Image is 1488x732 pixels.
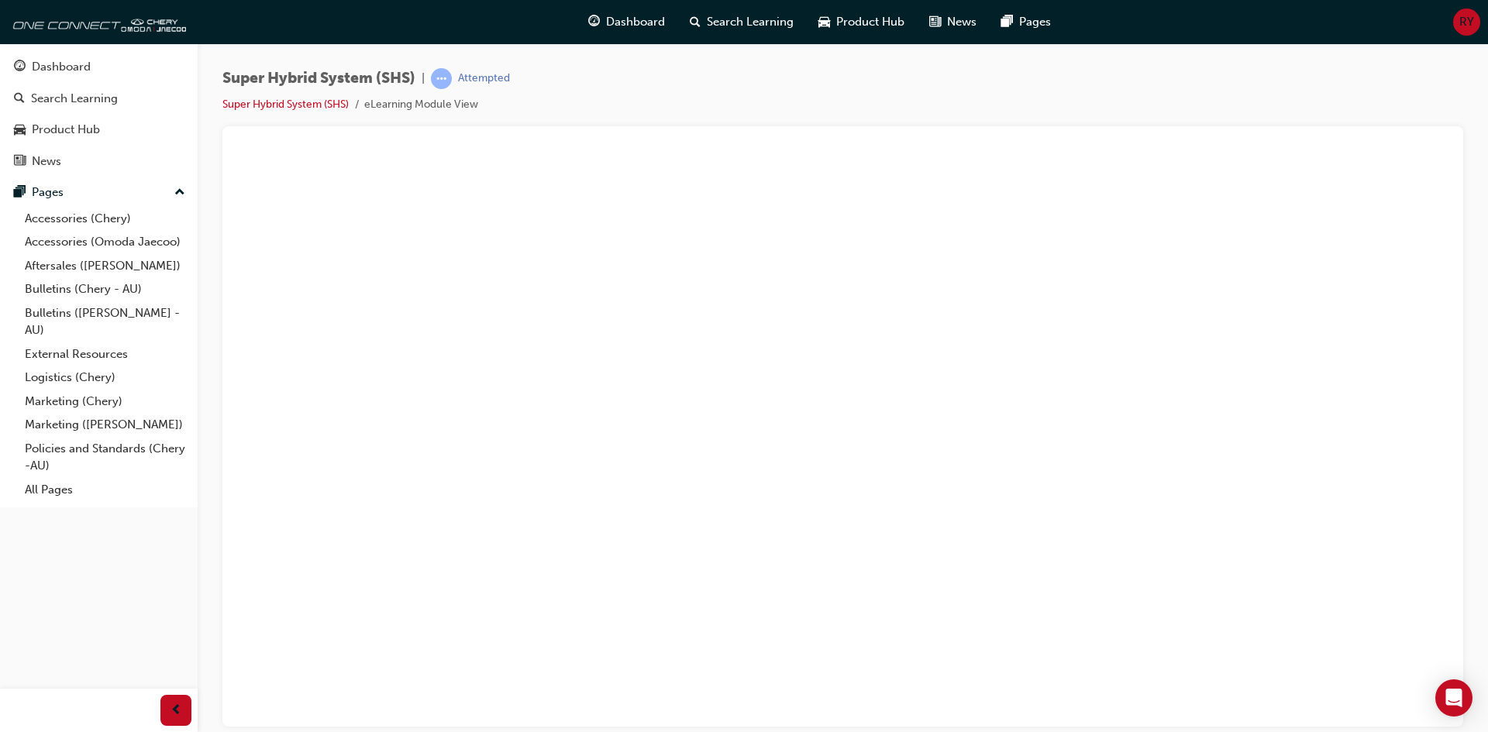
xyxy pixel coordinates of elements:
div: Pages [32,184,64,201]
span: search-icon [690,12,701,32]
span: guage-icon [14,60,26,74]
span: Super Hybrid System (SHS) [222,70,415,88]
li: eLearning Module View [364,96,478,114]
a: News [6,147,191,176]
span: Search Learning [707,13,794,31]
a: car-iconProduct Hub [806,6,917,38]
a: Product Hub [6,115,191,144]
div: Attempted [458,71,510,86]
span: up-icon [174,183,185,203]
div: Dashboard [32,58,91,76]
span: Dashboard [606,13,665,31]
span: guage-icon [588,12,600,32]
span: | [422,70,425,88]
div: Open Intercom Messenger [1435,679,1472,717]
a: Bulletins ([PERSON_NAME] - AU) [19,301,191,342]
a: Marketing ([PERSON_NAME]) [19,413,191,437]
a: Super Hybrid System (SHS) [222,98,349,111]
button: Pages [6,178,191,207]
span: car-icon [818,12,830,32]
a: External Resources [19,342,191,366]
img: oneconnect [8,6,186,37]
span: prev-icon [170,701,182,720]
span: news-icon [929,12,941,32]
span: News [947,13,976,31]
span: learningRecordVerb_ATTEMPT-icon [431,68,452,89]
a: Bulletins (Chery - AU) [19,277,191,301]
span: news-icon [14,155,26,169]
span: Product Hub [836,13,904,31]
span: car-icon [14,123,26,137]
span: pages-icon [14,186,26,200]
a: Policies and Standards (Chery -AU) [19,437,191,478]
a: search-iconSearch Learning [677,6,806,38]
span: Pages [1019,13,1051,31]
div: Search Learning [31,90,118,108]
a: Aftersales ([PERSON_NAME]) [19,254,191,278]
div: Product Hub [32,121,100,139]
span: pages-icon [1001,12,1013,32]
a: guage-iconDashboard [576,6,677,38]
a: Logistics (Chery) [19,366,191,390]
a: news-iconNews [917,6,989,38]
button: DashboardSearch LearningProduct HubNews [6,50,191,178]
a: Search Learning [6,84,191,113]
a: Marketing (Chery) [19,390,191,414]
a: pages-iconPages [989,6,1063,38]
a: All Pages [19,478,191,502]
span: search-icon [14,92,25,106]
button: RY [1453,9,1480,36]
span: RY [1459,13,1474,31]
a: Accessories (Chery) [19,207,191,231]
a: Accessories (Omoda Jaecoo) [19,230,191,254]
a: Dashboard [6,53,191,81]
div: News [32,153,61,170]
